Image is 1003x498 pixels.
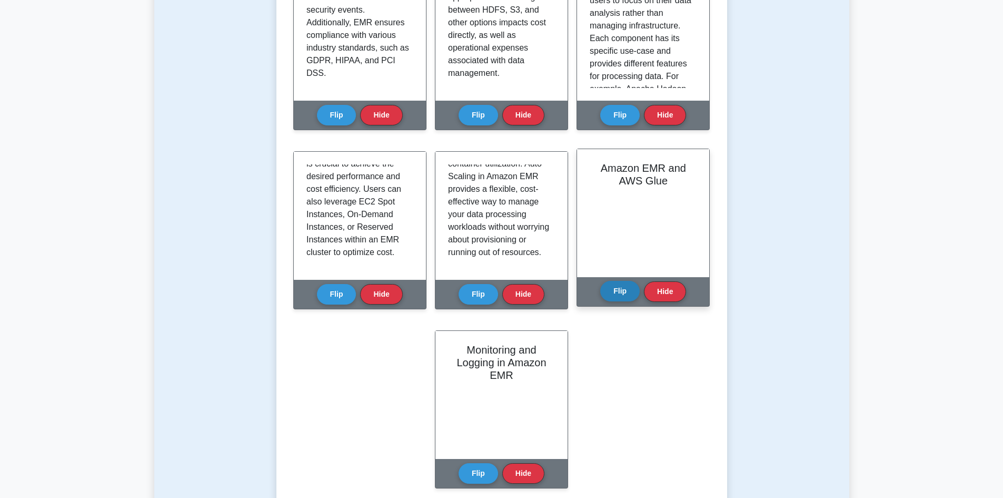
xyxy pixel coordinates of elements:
button: Flip [459,105,498,125]
button: Hide [644,281,686,302]
button: Hide [502,284,544,305]
button: Flip [600,281,640,301]
button: Hide [502,463,544,484]
button: Flip [600,105,640,125]
button: Flip [459,463,498,484]
button: Hide [644,105,686,125]
h2: Monitoring and Logging in Amazon EMR [448,344,555,382]
button: Hide [360,105,402,125]
h2: Amazon EMR and AWS Glue [590,162,697,187]
button: Flip [317,284,356,305]
button: Flip [459,284,498,305]
button: Hide [502,105,544,125]
button: Flip [317,105,356,125]
button: Hide [360,284,402,305]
